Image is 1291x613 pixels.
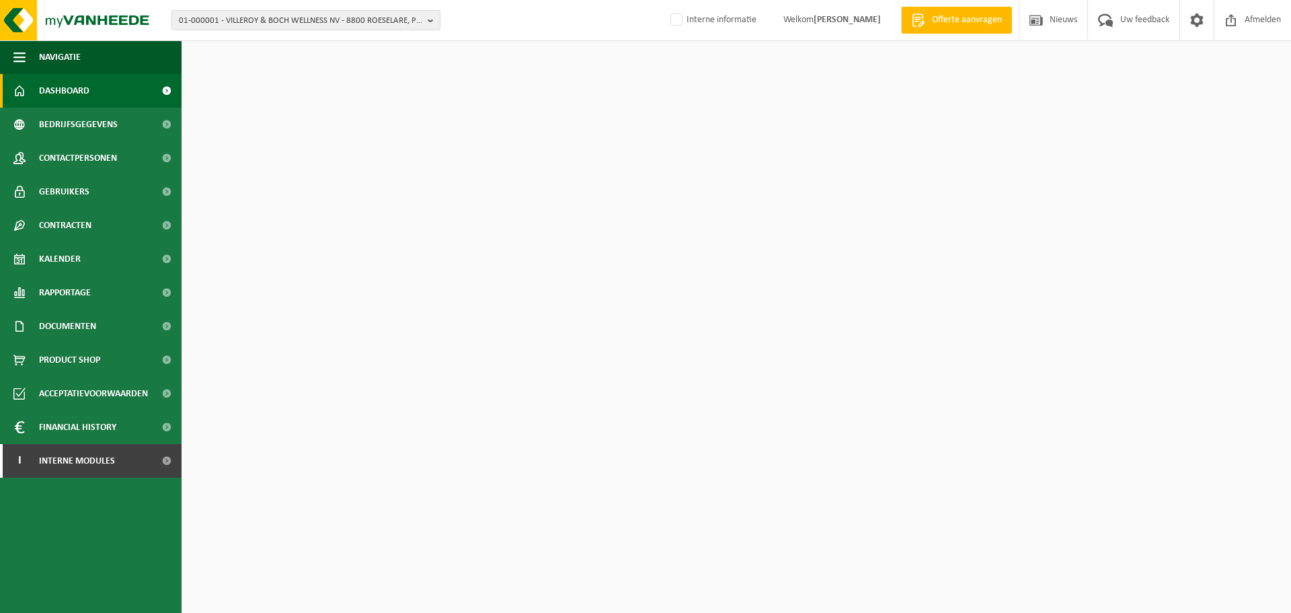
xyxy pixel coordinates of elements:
[39,343,100,377] span: Product Shop
[39,276,91,310] span: Rapportage
[39,242,81,276] span: Kalender
[171,10,440,30] button: 01-000001 - VILLEROY & BOCH WELLNESS NV - 8800 ROESELARE, POPULIERSTRAAT 1
[39,141,117,175] span: Contactpersonen
[39,209,91,242] span: Contracten
[39,108,118,141] span: Bedrijfsgegevens
[929,13,1005,27] span: Offerte aanvragen
[39,175,89,209] span: Gebruikers
[39,74,89,108] span: Dashboard
[814,15,881,25] strong: [PERSON_NAME]
[901,7,1012,34] a: Offerte aanvragen
[179,11,422,31] span: 01-000001 - VILLEROY & BOCH WELLNESS NV - 8800 ROESELARE, POPULIERSTRAAT 1
[39,444,115,478] span: Interne modules
[13,444,26,478] span: I
[39,310,96,343] span: Documenten
[39,410,116,444] span: Financial History
[39,377,148,410] span: Acceptatievoorwaarden
[39,40,81,74] span: Navigatie
[668,10,756,30] label: Interne informatie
